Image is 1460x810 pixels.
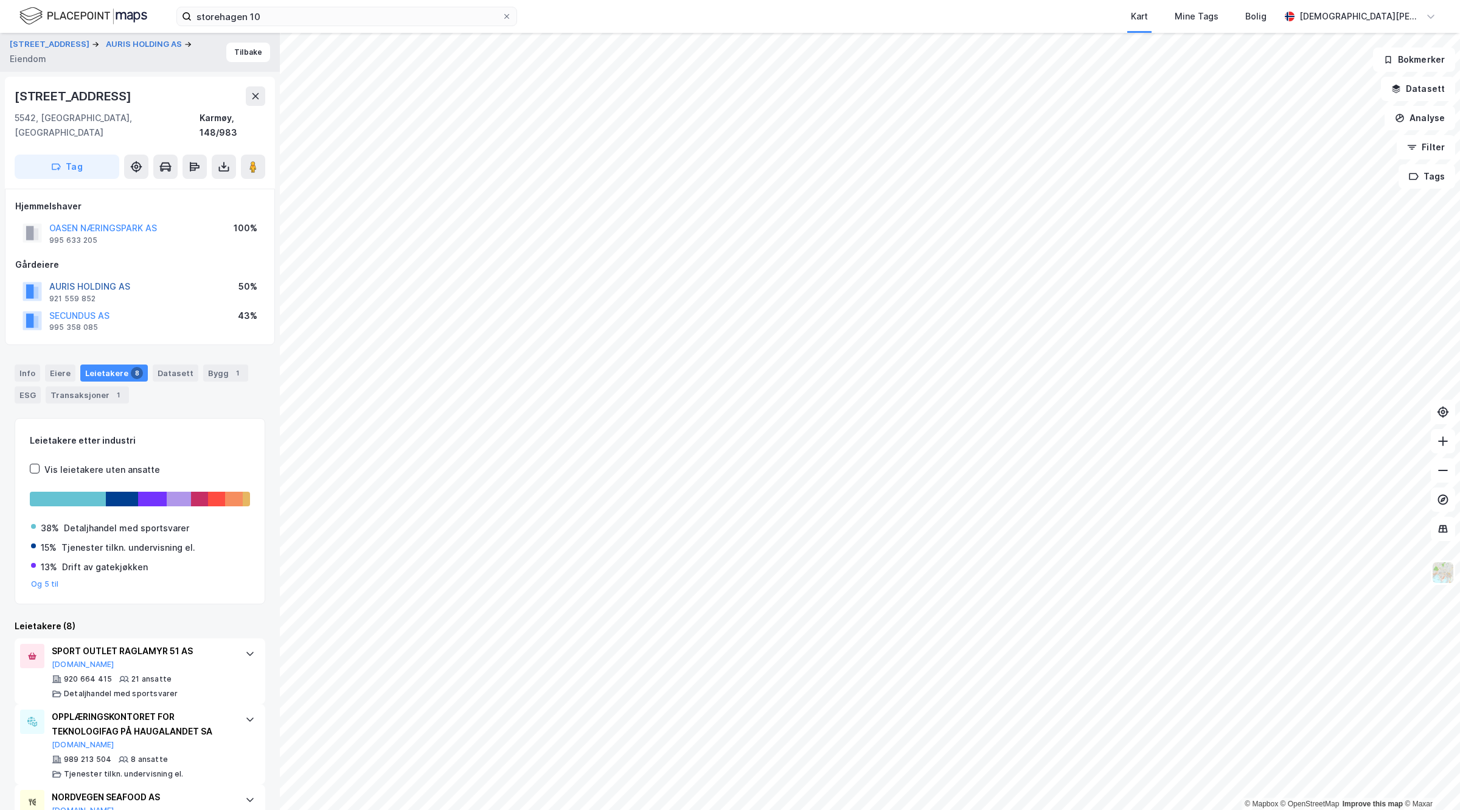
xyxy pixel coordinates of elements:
[1245,9,1267,24] div: Bolig
[226,43,270,62] button: Tilbake
[52,790,233,805] div: NORDVEGEN SEAFOOD AS
[1373,47,1455,72] button: Bokmerker
[64,689,178,699] div: Detaljhandel med sportsvarer
[1397,135,1455,159] button: Filter
[15,365,40,382] div: Info
[52,710,233,739] div: OPPLÆRINGSKONTORET FOR TEKNOLOGIFAG PÅ HAUGALANDET SA
[131,367,143,379] div: 8
[238,279,257,294] div: 50%
[1381,77,1455,101] button: Datasett
[52,660,114,669] button: [DOMAIN_NAME]
[1131,9,1148,24] div: Kart
[49,236,97,245] div: 995 633 205
[1299,9,1421,24] div: [DEMOGRAPHIC_DATA][PERSON_NAME]
[62,560,148,574] div: Drift av gatekjøkken
[15,386,41,403] div: ESG
[80,365,148,382] div: Leietakere
[46,386,129,403] div: Transaksjoner
[49,323,98,332] div: 995 358 085
[106,38,184,51] button: AURIS HOLDING AS
[41,521,59,536] div: 38%
[64,769,184,779] div: Tjenester tilkn. undervisning el.
[64,521,189,536] div: Detaljhandel med sportsvarer
[1385,106,1455,130] button: Analyse
[112,389,124,401] div: 1
[131,674,172,684] div: 21 ansatte
[10,52,46,66] div: Eiendom
[203,365,248,382] div: Bygg
[52,740,114,750] button: [DOMAIN_NAME]
[64,674,112,684] div: 920 664 415
[64,755,111,764] div: 989 213 504
[15,199,265,214] div: Hjemmelshaver
[238,309,257,323] div: 43%
[1175,9,1218,24] div: Mine Tags
[10,38,92,51] button: [STREET_ADDRESS]
[52,644,233,658] div: SPORT OUTLET RAGLAMYR 51 AS
[41,540,57,555] div: 15%
[1431,561,1455,584] img: Z
[1281,800,1340,808] a: OpenStreetMap
[153,365,198,382] div: Datasett
[131,755,168,764] div: 8 ansatte
[49,294,96,304] div: 921 559 852
[31,579,59,589] button: Og 5 til
[1245,800,1278,808] a: Mapbox
[192,7,502,26] input: Søk på adresse, matrikkel, gårdeiere, leietakere eller personer
[1399,752,1460,810] iframe: Chat Widget
[15,86,134,106] div: [STREET_ADDRESS]
[1399,164,1455,189] button: Tags
[1343,800,1403,808] a: Improve this map
[200,111,265,140] div: Karmøy, 148/983
[234,221,257,236] div: 100%
[15,155,119,179] button: Tag
[30,433,250,448] div: Leietakere etter industri
[15,111,200,140] div: 5542, [GEOGRAPHIC_DATA], [GEOGRAPHIC_DATA]
[19,5,147,27] img: logo.f888ab2527a4732fd821a326f86c7f29.svg
[44,463,160,477] div: Vis leietakere uten ansatte
[231,367,243,379] div: 1
[61,540,195,555] div: Tjenester tilkn. undervisning el.
[45,365,75,382] div: Eiere
[15,619,265,634] div: Leietakere (8)
[15,257,265,272] div: Gårdeiere
[41,560,57,574] div: 13%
